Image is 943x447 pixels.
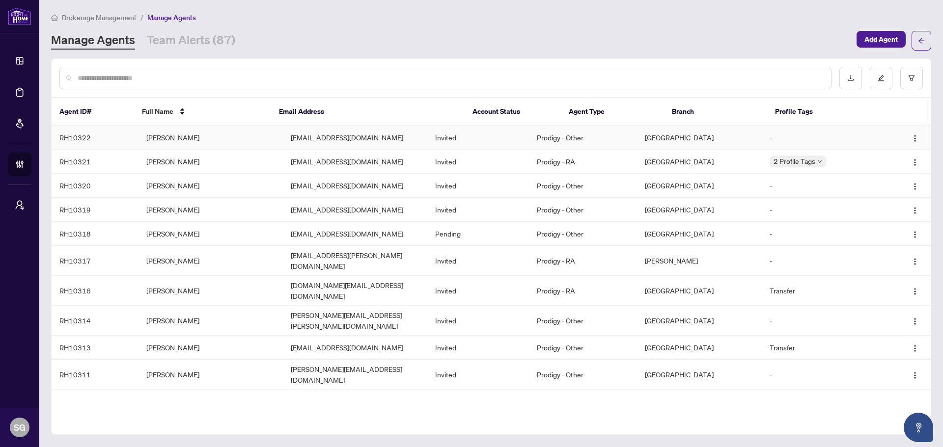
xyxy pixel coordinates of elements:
button: Logo [907,340,923,355]
span: Full Name [142,106,173,117]
img: Logo [911,231,919,238]
button: Logo [907,202,923,217]
td: Invited [427,360,528,390]
td: Prodigy - Other [529,126,638,150]
td: [PERSON_NAME] [139,246,283,276]
td: [EMAIL_ADDRESS][DOMAIN_NAME] [283,198,427,222]
td: [EMAIL_ADDRESS][DOMAIN_NAME] [283,174,427,198]
td: [PERSON_NAME] [139,276,283,306]
span: Manage Agents [147,13,196,22]
th: Agent Type [561,98,664,126]
a: Team Alerts (87) [147,32,235,50]
button: edit [870,67,892,89]
td: - [762,246,885,276]
td: [GEOGRAPHIC_DATA] [637,222,761,246]
td: [PERSON_NAME] [139,150,283,174]
th: Branch [664,98,767,126]
td: RH10314 [52,306,139,336]
td: [EMAIL_ADDRESS][DOMAIN_NAME] [283,150,427,174]
span: download [847,75,854,81]
span: Add Agent [864,31,898,47]
td: RH10316 [52,276,139,306]
button: filter [900,67,923,89]
button: Logo [907,154,923,169]
button: Logo [907,178,923,193]
td: [PERSON_NAME][EMAIL_ADDRESS][DOMAIN_NAME] [283,360,427,390]
td: Prodigy - Other [529,390,638,414]
td: [GEOGRAPHIC_DATA] [637,306,761,336]
td: [EMAIL_ADDRESS][PERSON_NAME][DOMAIN_NAME] [283,246,427,276]
td: [GEOGRAPHIC_DATA] [637,174,761,198]
td: [PERSON_NAME][EMAIL_ADDRESS][PERSON_NAME][DOMAIN_NAME] [283,306,427,336]
td: Invited [427,198,528,222]
span: arrow-left [918,37,925,44]
img: Logo [911,207,919,214]
button: Logo [907,367,923,382]
button: Logo [907,283,923,298]
td: - [762,306,885,336]
td: - [762,198,885,222]
td: [PERSON_NAME] [139,390,283,414]
td: Invited [427,246,528,276]
button: Open asap [904,413,933,442]
td: RH10311 [52,360,139,390]
span: edit [878,75,885,81]
td: [EMAIL_ADDRESS][DOMAIN_NAME] [283,126,427,150]
td: Prodigy - Other [529,222,638,246]
td: [PERSON_NAME] [139,174,283,198]
td: Prodigy - Other [529,360,638,390]
img: Logo [911,258,919,265]
th: Account Status [465,98,561,126]
th: Profile Tags [767,98,884,126]
td: Prodigy - Other [529,336,638,360]
a: Manage Agents [51,32,135,50]
td: Transfer [762,336,885,360]
td: Invited [427,306,528,336]
td: RH10322 [52,126,139,150]
td: [EMAIL_ADDRESS][DOMAIN_NAME] [283,222,427,246]
td: RH10321 [52,150,139,174]
td: RH10319 [52,198,139,222]
td: [PERSON_NAME] [139,306,283,336]
img: Logo [911,158,919,166]
span: home [51,14,58,21]
td: Prodigy - Other [529,174,638,198]
td: [GEOGRAPHIC_DATA] [637,198,761,222]
td: Invited [427,336,528,360]
td: Invited [427,126,528,150]
td: Prodigy - RA [529,150,638,174]
span: down [817,159,822,164]
td: - [762,360,885,390]
td: Prodigy - Other [529,198,638,222]
td: [DOMAIN_NAME][EMAIL_ADDRESS][DOMAIN_NAME] [283,276,427,306]
td: Invited [427,276,528,306]
td: [PERSON_NAME] [139,222,283,246]
td: [PERSON_NAME] [139,126,283,150]
th: Full Name [134,98,272,126]
td: Pending [427,222,528,246]
td: [GEOGRAPHIC_DATA] [637,390,761,414]
button: Logo [907,313,923,328]
td: Invited [427,174,528,198]
img: Logo [911,288,919,295]
img: Logo [911,317,919,325]
td: Prodigy - RA [529,246,638,276]
span: Brokerage Management [62,13,137,22]
td: - [762,222,885,246]
button: Add Agent [857,31,906,48]
button: Logo [907,226,923,241]
td: [EMAIL_ADDRESS][DOMAIN_NAME] [283,390,427,414]
td: Invited [427,150,528,174]
img: Logo [911,344,919,352]
td: [PERSON_NAME] [637,246,761,276]
td: RH10310 [52,390,139,414]
button: download [839,67,862,89]
img: Logo [911,371,919,379]
button: Logo [907,253,923,268]
span: 2 Profile Tags [774,156,815,167]
td: [PERSON_NAME] [139,336,283,360]
td: RH10320 [52,174,139,198]
td: [PERSON_NAME] [139,198,283,222]
td: - [762,390,885,414]
span: user-switch [15,200,25,210]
